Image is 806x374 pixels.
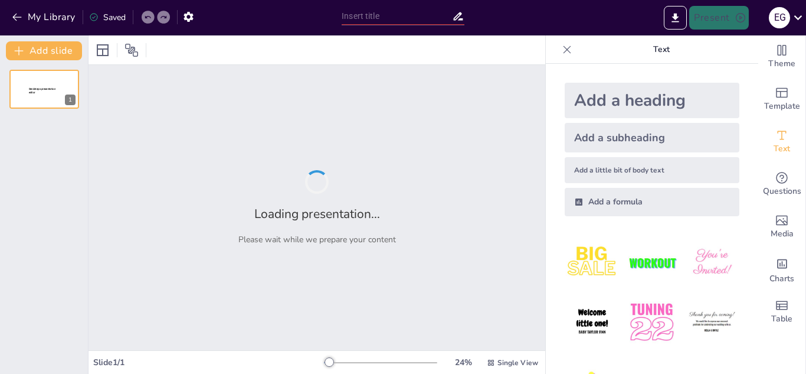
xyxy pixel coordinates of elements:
div: 1 [9,70,79,109]
button: Add slide [6,41,82,60]
img: 5.jpeg [624,295,679,350]
span: Table [771,313,792,326]
div: Add text boxes [758,121,805,163]
div: Add a table [758,291,805,333]
div: Add charts and graphs [758,248,805,291]
div: 24 % [449,357,477,368]
div: 1 [65,95,76,105]
div: Change the overall theme [758,35,805,78]
img: 6.jpeg [684,295,739,350]
img: 4.jpeg [565,295,620,350]
span: Media [771,227,794,240]
img: 3.jpeg [684,235,739,290]
button: Present [689,6,748,30]
p: Please wait while we prepare your content [238,234,396,245]
span: Single View [497,358,538,368]
div: Saved [89,12,126,23]
span: Position [124,43,139,57]
img: 2.jpeg [624,235,679,290]
span: Questions [763,185,801,198]
button: Export to PowerPoint [664,6,687,30]
div: Add a heading [565,83,739,118]
div: Add ready made slides [758,78,805,121]
h2: Loading presentation... [254,206,380,222]
button: My Library [9,8,80,27]
span: Charts [769,272,794,285]
span: Template [764,100,800,113]
p: Text [576,35,746,64]
div: Add a little bit of body text [565,157,739,183]
div: Get real-time input from your audience [758,163,805,206]
div: Add a formula [565,188,739,216]
div: Add a subheading [565,123,739,152]
div: Add images, graphics, shapes or video [758,206,805,248]
span: Sendsteps presentation editor [29,87,55,94]
div: Layout [93,41,112,60]
img: 1.jpeg [565,235,620,290]
button: E G [769,6,790,30]
span: Theme [768,57,795,70]
div: Slide 1 / 1 [93,357,324,368]
div: E G [769,7,790,28]
span: Text [774,142,790,155]
input: Insert title [342,8,452,25]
